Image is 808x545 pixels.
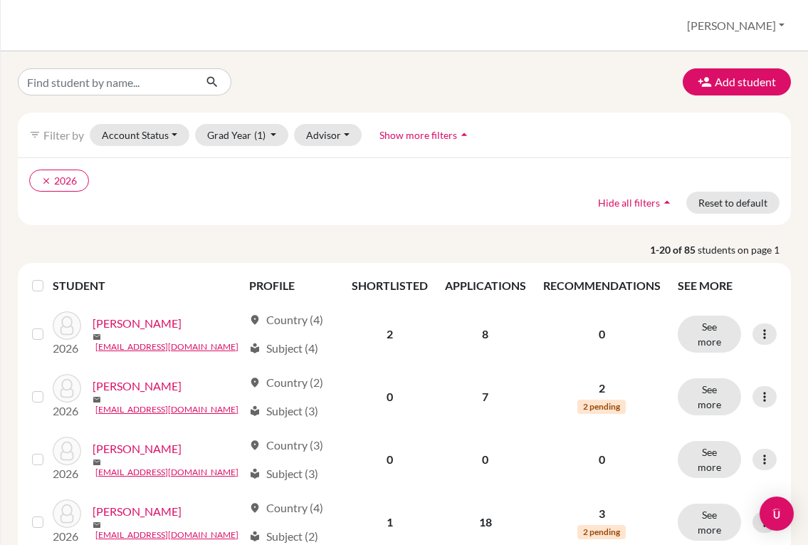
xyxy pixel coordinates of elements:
[678,316,741,353] button: See more
[681,12,791,39] button: [PERSON_NAME]
[249,440,261,451] span: location_on
[678,504,741,541] button: See more
[249,531,261,542] span: local_library
[29,170,89,192] button: clear2026
[698,242,791,257] span: students on page 1
[93,333,101,341] span: mail
[53,499,81,528] img: Barahona, Alana
[90,124,189,146] button: Account Status
[95,403,238,416] a: [EMAIL_ADDRESS][DOMAIN_NAME]
[543,326,661,343] p: 0
[678,441,741,478] button: See more
[95,466,238,479] a: [EMAIL_ADDRESS][DOMAIN_NAME]
[93,378,182,395] a: [PERSON_NAME]
[683,68,791,95] button: Add student
[249,314,261,326] span: location_on
[249,528,318,545] div: Subject (2)
[249,499,323,517] div: Country (4)
[586,192,686,214] button: Hide all filtersarrow_drop_up
[95,529,238,541] a: [EMAIL_ADDRESS][DOMAIN_NAME]
[43,128,84,142] span: Filter by
[598,197,660,209] span: Hide all filters
[53,269,241,303] th: STUDENT
[760,497,794,531] div: Open Intercom Messenger
[53,340,81,357] p: 2026
[249,403,318,420] div: Subject (3)
[249,311,323,328] div: Country (4)
[457,128,471,142] i: arrow_drop_up
[577,525,626,539] span: 2 pending
[343,428,436,491] td: 0
[343,303,436,365] td: 2
[241,269,342,303] th: PROFILE
[543,451,661,468] p: 0
[535,269,669,303] th: RECOMMENDATIONS
[93,458,101,467] span: mail
[254,129,266,141] span: (1)
[669,269,785,303] th: SEE MORE
[436,269,535,303] th: APPLICATIONS
[678,378,741,415] button: See more
[93,315,182,332] a: [PERSON_NAME]
[29,129,41,140] i: filter_list
[93,395,101,404] span: mail
[249,468,261,479] span: local_library
[577,400,626,414] span: 2 pending
[249,465,318,482] div: Subject (3)
[93,440,182,457] a: [PERSON_NAME]
[543,505,661,522] p: 3
[249,377,261,388] span: location_on
[249,405,261,417] span: local_library
[53,528,81,545] p: 2026
[95,341,238,353] a: [EMAIL_ADDRESS][DOMAIN_NAME]
[53,374,81,403] img: Atala, Alessandra
[18,68,194,95] input: Find student by name...
[249,340,318,357] div: Subject (4)
[249,502,261,514] span: location_on
[543,380,661,397] p: 2
[41,176,51,186] i: clear
[660,195,674,209] i: arrow_drop_up
[53,311,81,340] img: Arguelles, Francisco
[53,465,81,482] p: 2026
[53,437,81,465] img: Bandes, Felipe
[343,269,436,303] th: SHORTLISTED
[436,303,535,365] td: 8
[249,437,323,454] div: Country (3)
[93,503,182,520] a: [PERSON_NAME]
[686,192,780,214] button: Reset to default
[53,403,81,420] p: 2026
[650,242,698,257] strong: 1-20 of 85
[294,124,362,146] button: Advisor
[436,365,535,428] td: 7
[343,365,436,428] td: 0
[93,521,101,529] span: mail
[195,124,289,146] button: Grad Year(1)
[249,374,323,391] div: Country (2)
[249,343,261,354] span: local_library
[379,129,457,141] span: Show more filters
[367,124,483,146] button: Show more filtersarrow_drop_up
[436,428,535,491] td: 0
